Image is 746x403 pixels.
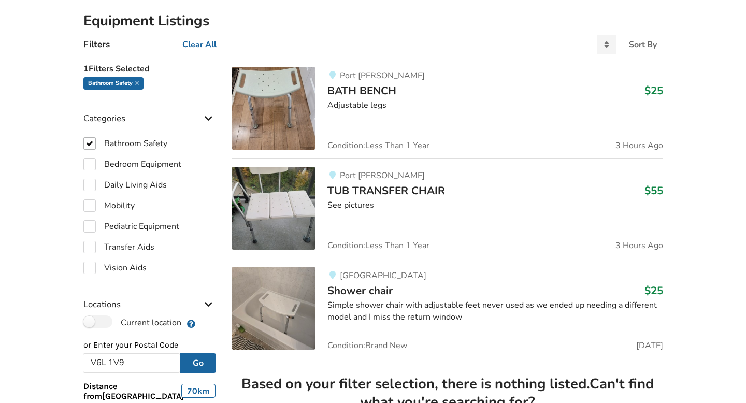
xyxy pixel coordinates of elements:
[83,381,184,401] span: Distance from [GEOGRAPHIC_DATA]
[615,141,663,150] span: 3 Hours Ago
[636,341,663,350] span: [DATE]
[232,158,663,258] a: bathroom safety-tub transfer chair Port [PERSON_NAME]TUB TRANSFER CHAIR$55See picturesCondition:L...
[340,270,426,281] span: [GEOGRAPHIC_DATA]
[232,67,663,158] a: bathroom safety-bath benchPort [PERSON_NAME]BATH BENCH$25Adjustable legsCondition:Less Than 1 Yea...
[83,262,147,274] label: Vision Aids
[327,83,396,98] span: BATH BENCH
[232,167,315,250] img: bathroom safety-tub transfer chair
[629,40,657,49] div: Sort By
[83,220,179,233] label: Pediatric Equipment
[644,284,663,297] h3: $25
[83,158,181,170] label: Bedroom Equipment
[327,341,407,350] span: Condition: Brand New
[644,84,663,97] h3: $25
[232,258,663,358] a: bathroom safety-shower chair[GEOGRAPHIC_DATA]Shower chair$25Simple shower chair with adjustable f...
[83,278,216,315] div: Locations
[232,267,315,350] img: bathroom safety-shower chair
[83,179,167,191] label: Daily Living Aids
[83,353,181,373] input: Post Code
[327,141,429,150] span: Condition: Less Than 1 Year
[180,353,216,373] button: Go
[327,99,663,111] div: Adjustable legs
[644,184,663,197] h3: $55
[327,199,663,211] div: See pictures
[327,241,429,250] span: Condition: Less Than 1 Year
[83,339,216,351] p: or Enter your Postal Code
[327,283,393,298] span: Shower chair
[83,92,216,129] div: Categories
[83,137,167,150] label: Bathroom Safety
[83,199,135,212] label: Mobility
[83,12,663,30] h2: Equipment Listings
[327,183,445,198] span: TUB TRANSFER CHAIR
[340,70,425,81] span: Port [PERSON_NAME]
[232,67,315,150] img: bathroom safety-bath bench
[83,315,181,329] label: Current location
[83,241,154,253] label: Transfer Aids
[181,384,216,398] div: 70 km
[83,77,144,90] div: Bathroom Safety
[182,39,217,50] u: Clear All
[83,59,216,77] h5: 1 Filters Selected
[615,241,663,250] span: 3 Hours Ago
[327,299,663,323] div: Simple shower chair with adjustable feet never used as we ended up needing a different model and ...
[83,38,110,50] h4: Filters
[340,170,425,181] span: Port [PERSON_NAME]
